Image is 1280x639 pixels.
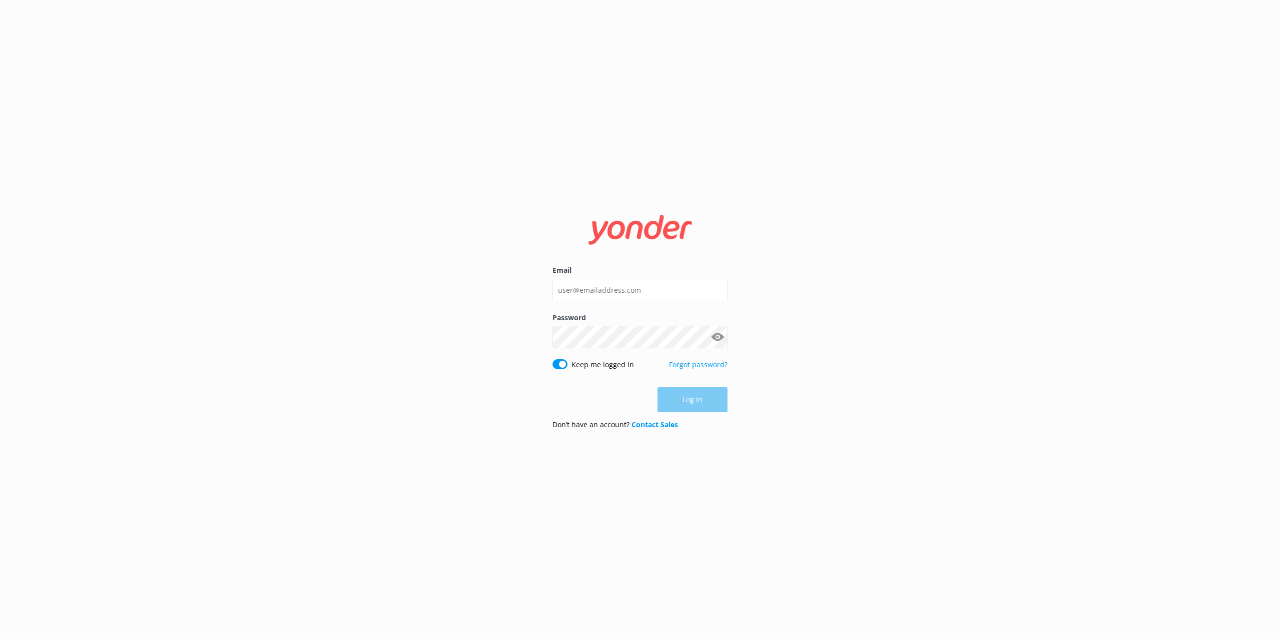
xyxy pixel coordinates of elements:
[552,419,678,430] p: Don’t have an account?
[552,312,727,323] label: Password
[707,327,727,347] button: Show password
[669,360,727,369] a: Forgot password?
[552,265,727,276] label: Email
[631,420,678,429] a: Contact Sales
[571,359,634,370] label: Keep me logged in
[552,279,727,301] input: user@emailaddress.com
